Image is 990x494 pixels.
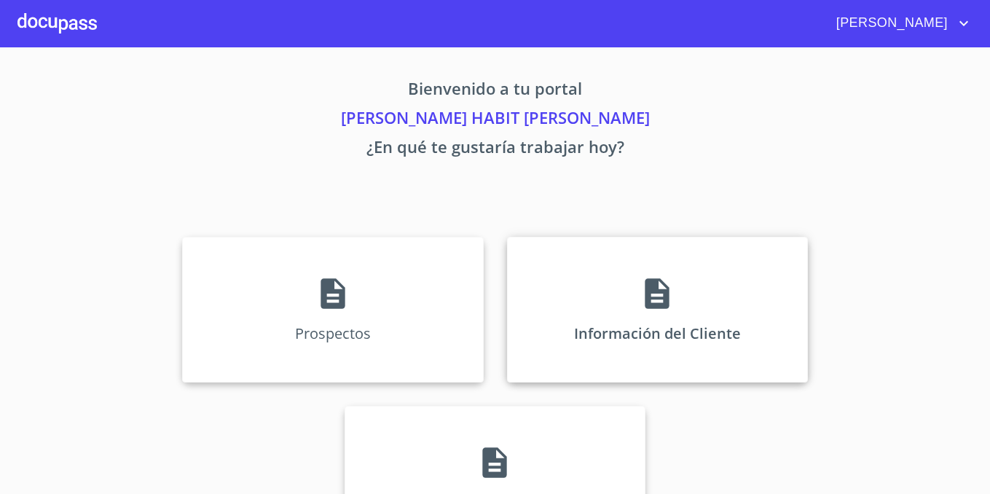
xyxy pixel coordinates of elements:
p: [PERSON_NAME] HABIT [PERSON_NAME] [47,106,944,135]
p: Información del Cliente [574,324,741,343]
button: account of current user [825,12,973,35]
p: Bienvenido a tu portal [47,77,944,106]
p: Prospectos [295,324,371,343]
p: ¿En qué te gustaría trabajar hoy? [47,135,944,164]
span: [PERSON_NAME] [825,12,955,35]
